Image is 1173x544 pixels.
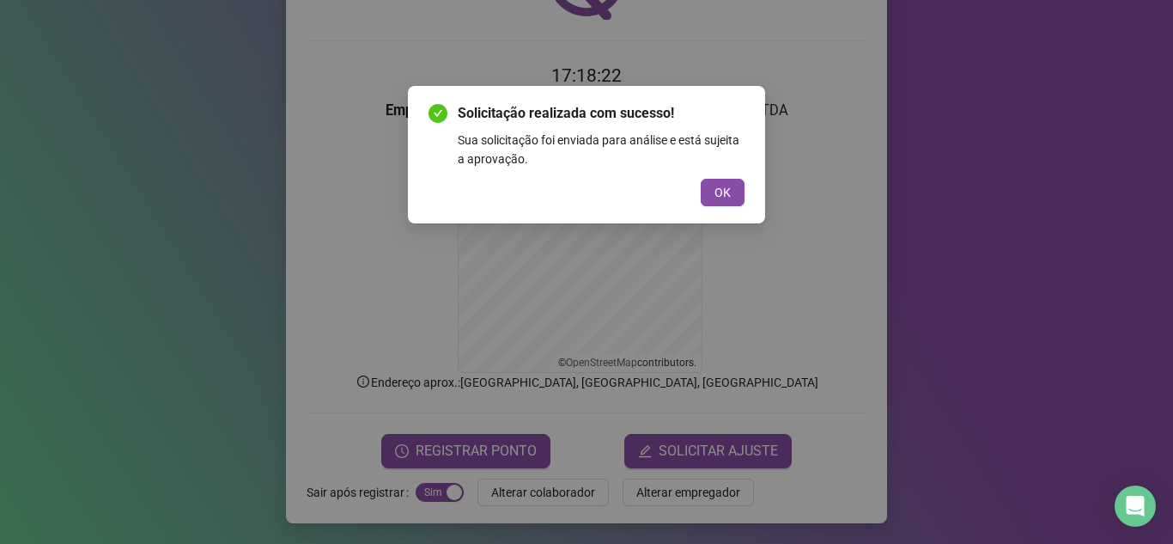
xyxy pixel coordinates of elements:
[428,104,447,123] span: check-circle
[1115,486,1156,527] div: Open Intercom Messenger
[714,183,731,202] span: OK
[458,103,745,124] span: Solicitação realizada com sucesso!
[701,179,745,206] button: OK
[458,131,745,168] div: Sua solicitação foi enviada para análise e está sujeita a aprovação.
